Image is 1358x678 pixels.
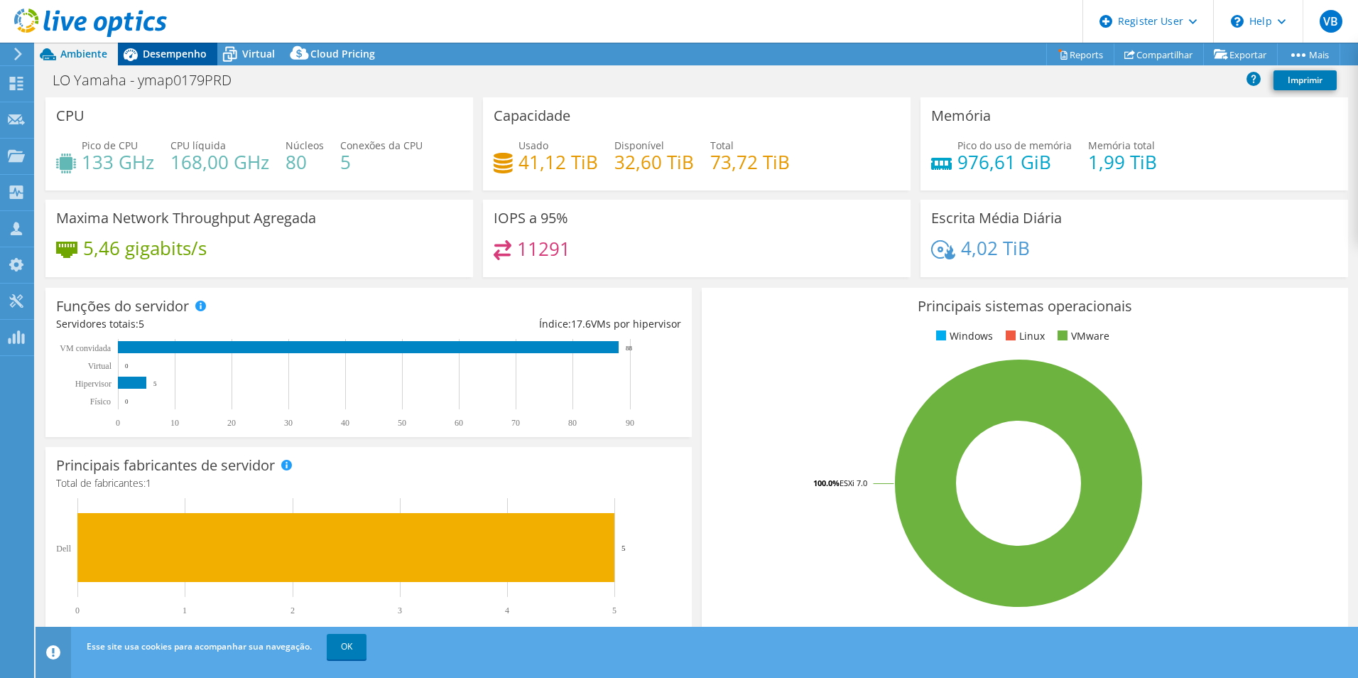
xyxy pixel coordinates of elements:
text: 5 [612,606,616,615]
span: 1 [146,476,151,490]
text: 20 [227,418,236,428]
text: 80 [568,418,577,428]
text: VM convidada [60,343,111,353]
tspan: 100.0% [813,478,840,488]
h4: 1,99 TiB [1088,154,1157,170]
text: 50 [398,418,406,428]
h3: Principais sistemas operacionais [712,298,1337,314]
text: 0 [75,606,80,615]
span: Conexões da CPU [340,139,423,152]
text: 1 [183,606,187,615]
div: Índice: VMs por hipervisor [369,316,681,332]
span: Usado [518,139,548,152]
div: Servidores totais: [56,316,369,332]
span: VB [1320,10,1342,33]
text: 2 [290,606,295,615]
h4: 168,00 GHz [170,154,269,170]
text: 10 [170,418,179,428]
text: 0 [125,362,129,370]
span: Pico do uso de memória [957,139,1072,152]
tspan: ESXi 7.0 [840,478,867,488]
h4: 5,46 gigabits/s [83,240,207,256]
text: Virtual [88,361,112,371]
text: Hipervisor [75,379,112,389]
span: Núcleos [286,139,324,152]
text: 40 [341,418,349,428]
h3: Funções do servidor [56,298,189,314]
a: Exportar [1203,43,1278,65]
h3: Escrita Média Diária [931,210,1062,226]
h1: LO Yamaha - ymap0179PRD [46,72,254,88]
text: 5 [621,544,626,552]
h3: Maxima Network Throughput Agregada [56,210,316,226]
text: 90 [626,418,634,428]
span: Esse site usa cookies para acompanhar sua navegação. [87,640,312,652]
text: 70 [511,418,520,428]
span: Total [710,139,734,152]
h4: 41,12 TiB [518,154,598,170]
h4: 32,60 TiB [614,154,694,170]
h4: 73,72 TiB [710,154,790,170]
span: 5 [138,317,144,330]
h4: 133 GHz [82,154,154,170]
a: OK [327,634,366,660]
h3: Memória [931,108,991,124]
li: VMware [1054,328,1109,344]
text: 5 [153,380,157,387]
h3: CPU [56,108,85,124]
h4: Total de fabricantes: [56,475,681,491]
tspan: Físico [90,397,111,407]
text: 3 [398,606,402,615]
h3: IOPS a 95% [494,210,568,226]
span: Pico de CPU [82,139,138,152]
h4: 976,61 GiB [957,154,1072,170]
a: Compartilhar [1114,43,1204,65]
text: 60 [455,418,463,428]
h3: Capacidade [494,108,570,124]
li: Linux [1002,328,1045,344]
span: Memória total [1088,139,1155,152]
span: 17.6 [571,317,591,330]
a: Mais [1277,43,1340,65]
a: Imprimir [1273,70,1337,90]
h4: 5 [340,154,423,170]
span: Cloud Pricing [310,47,375,60]
span: Virtual [242,47,275,60]
text: Dell [56,544,71,554]
text: 0 [116,418,120,428]
span: CPU líquida [170,139,226,152]
h3: Principais fabricantes de servidor [56,458,275,473]
h4: 11291 [517,241,570,257]
text: 4 [505,606,509,615]
text: 30 [284,418,293,428]
h4: 4,02 TiB [961,240,1030,256]
text: 88 [626,345,633,352]
span: Disponível [614,139,664,152]
svg: \n [1231,15,1244,28]
span: Desempenho [143,47,207,60]
li: Windows [933,328,993,344]
h4: 80 [286,154,324,170]
text: 0 [125,398,129,405]
a: Reports [1046,43,1114,65]
span: Ambiente [60,47,107,60]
